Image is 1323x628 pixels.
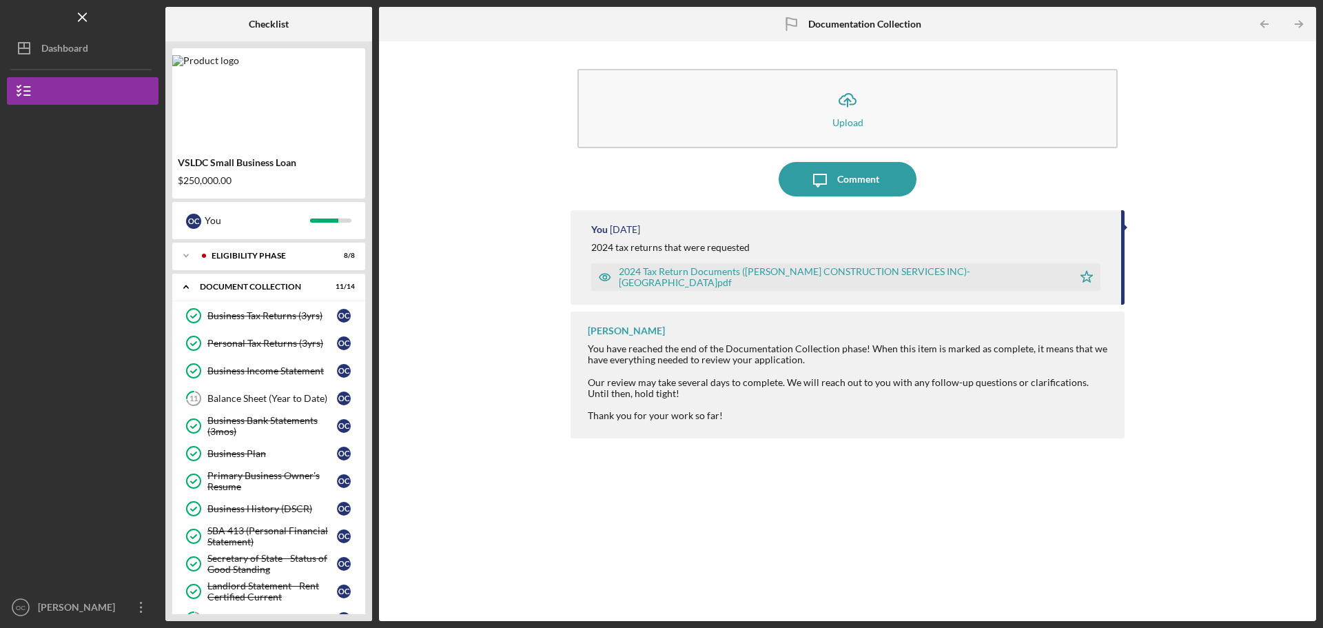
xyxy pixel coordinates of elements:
div: 11 / 14 [330,283,355,291]
div: O C [337,364,351,378]
div: Document Collection [200,283,320,291]
div: Personal Tax Returns (3yrs) [207,338,337,349]
div: 2024 Tax Return Documents ([PERSON_NAME] CONSTRUCTION SERVICES INC)-[GEOGRAPHIC_DATA]pdf [619,266,1066,288]
div: [PERSON_NAME] [588,325,665,336]
div: O C [337,336,351,350]
a: Primary Business Owner's ResumeOC [179,467,358,495]
a: SBA 413 (Personal Financial Statement)OC [179,523,358,550]
div: O C [337,474,351,488]
div: 8 / 8 [330,252,355,260]
div: You have reached the end of the Documentation Collection phase! When this item is marked as compl... [588,343,1111,421]
a: Landlord Statement - Rent Certified CurrentOC [179,578,358,605]
div: Landlord Statement - Rent Certified Current [207,580,337,602]
div: Upload [832,117,863,128]
div: Comment [837,162,879,196]
div: VSLDC Small Business Loan [178,157,360,168]
div: O C [337,447,351,460]
div: Business Bank Statements (3mos) [207,415,337,437]
img: Product logo [172,55,239,66]
a: Business Tax Returns (3yrs)OC [179,302,358,330]
div: Business Income Statement [207,365,337,376]
div: Secretary of State - Status of Good Standing [207,553,337,575]
div: O C [337,585,351,598]
button: Dashboard [7,34,158,62]
div: Balance Sheet (Year to Date) [207,393,337,404]
a: 11Balance Sheet (Year to Date)OC [179,385,358,412]
div: O C [337,392,351,405]
b: Documentation Collection [808,19,921,30]
div: Primary Business Owner's Resume [207,470,337,492]
div: You [205,209,310,232]
div: O C [337,557,351,571]
div: Executed Lease Agreement [207,614,337,625]
div: Business History (DSCR) [207,503,337,514]
div: You [591,224,608,235]
div: Dashboard [41,34,88,65]
a: Business Bank Statements (3mos)OC [179,412,358,440]
a: Business Income StatementOC [179,357,358,385]
div: 2024 tax returns that were requested [591,242,750,253]
div: O C [186,214,201,229]
div: O C [337,529,351,543]
a: Business PlanOC [179,440,358,467]
a: Secretary of State - Status of Good StandingOC [179,550,358,578]
button: Upload [577,69,1118,148]
div: O C [337,502,351,516]
a: Business History (DSCR)OC [179,495,358,523]
a: Personal Tax Returns (3yrs)OC [179,330,358,357]
div: [PERSON_NAME] [34,594,124,625]
text: OC [16,604,25,611]
div: O C [337,612,351,626]
div: $250,000.00 [178,175,360,186]
button: Comment [779,162,916,196]
div: Eligibility Phase [212,252,320,260]
div: O C [337,419,351,433]
tspan: 11 [189,394,198,403]
div: Business Tax Returns (3yrs) [207,310,337,321]
b: Checklist [249,19,289,30]
div: Business Plan [207,448,337,459]
div: SBA 413 (Personal Financial Statement) [207,525,337,547]
button: OC[PERSON_NAME] [7,594,158,621]
time: 2025-10-02 18:52 [610,224,640,235]
button: 2024 Tax Return Documents ([PERSON_NAME] CONSTRUCTION SERVICES INC)-[GEOGRAPHIC_DATA]pdf [591,263,1100,291]
div: O C [337,309,351,323]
